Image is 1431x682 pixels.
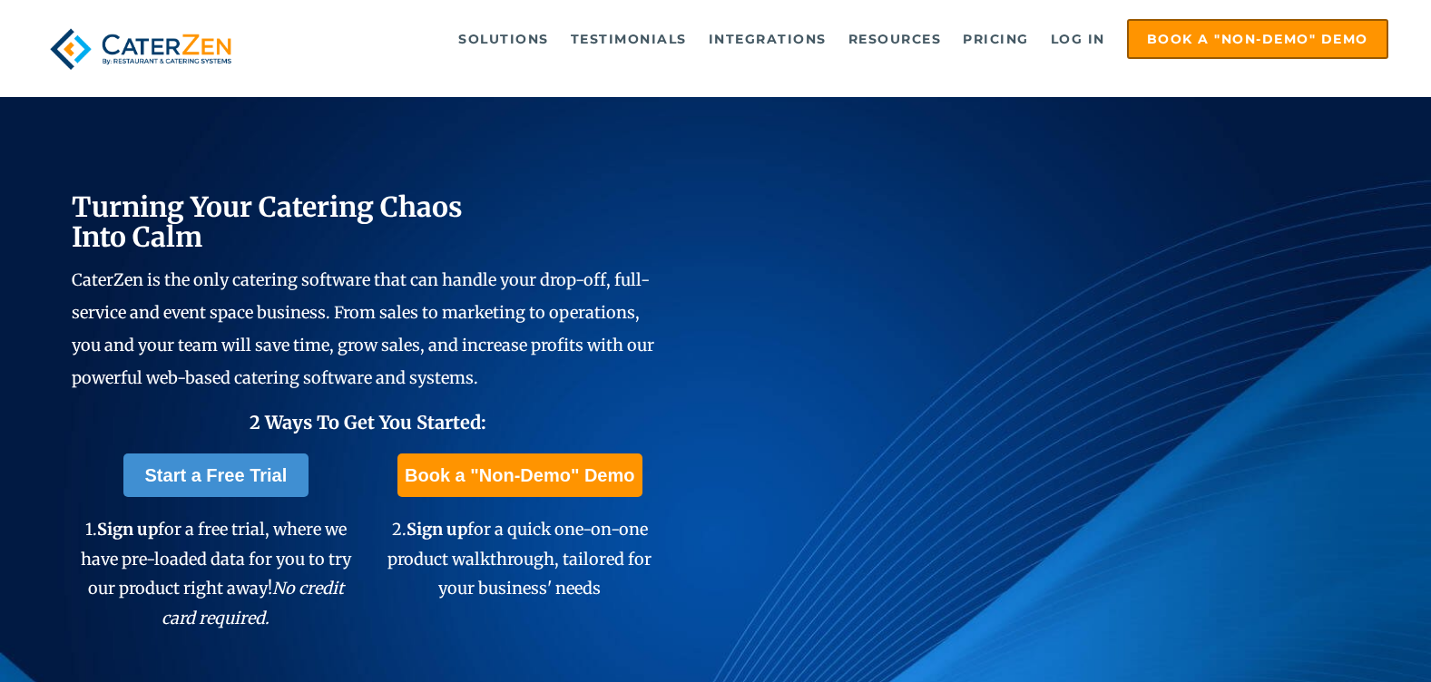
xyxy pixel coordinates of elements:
a: Book a "Non-Demo" Demo [397,453,642,497]
a: Resources [839,21,951,57]
a: Book a "Non-Demo" Demo [1127,19,1388,59]
span: 2. for a quick one-on-one product walkthrough, tailored for your business' needs [387,519,652,599]
a: Integrations [700,21,836,57]
em: No credit card required. [162,578,344,628]
span: Sign up [97,519,158,540]
a: Start a Free Trial [123,453,309,497]
img: caterzen [43,19,238,79]
a: Log in [1042,21,1114,57]
a: Solutions [449,21,558,57]
span: 1. for a free trial, where we have pre-loaded data for you to try our product right away! [81,519,351,628]
span: Sign up [407,519,467,540]
span: Turning Your Catering Chaos Into Calm [72,190,463,254]
span: CaterZen is the only catering software that can handle your drop-off, full-service and event spac... [72,269,654,388]
div: Navigation Menu [273,19,1388,59]
a: Testimonials [562,21,696,57]
span: 2 Ways To Get You Started: [250,411,486,434]
a: Pricing [954,21,1038,57]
